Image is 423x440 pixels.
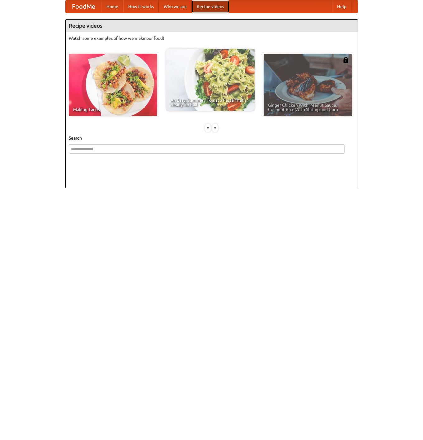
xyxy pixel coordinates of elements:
span: Making Tacos [73,107,153,112]
a: Help [332,0,351,13]
div: « [205,124,211,132]
h5: Search [69,135,355,141]
a: Home [101,0,123,13]
h4: Recipe videos [66,20,358,32]
img: 483408.png [343,57,349,63]
p: Watch some examples of how we make our food! [69,35,355,41]
span: An Easy, Summery Tomato Pasta That's Ready for Fall [171,98,250,107]
a: An Easy, Summery Tomato Pasta That's Ready for Fall [166,49,255,111]
div: » [212,124,218,132]
a: Recipe videos [192,0,229,13]
a: Making Tacos [69,54,157,116]
a: FoodMe [66,0,101,13]
a: Who we are [159,0,192,13]
a: How it works [123,0,159,13]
